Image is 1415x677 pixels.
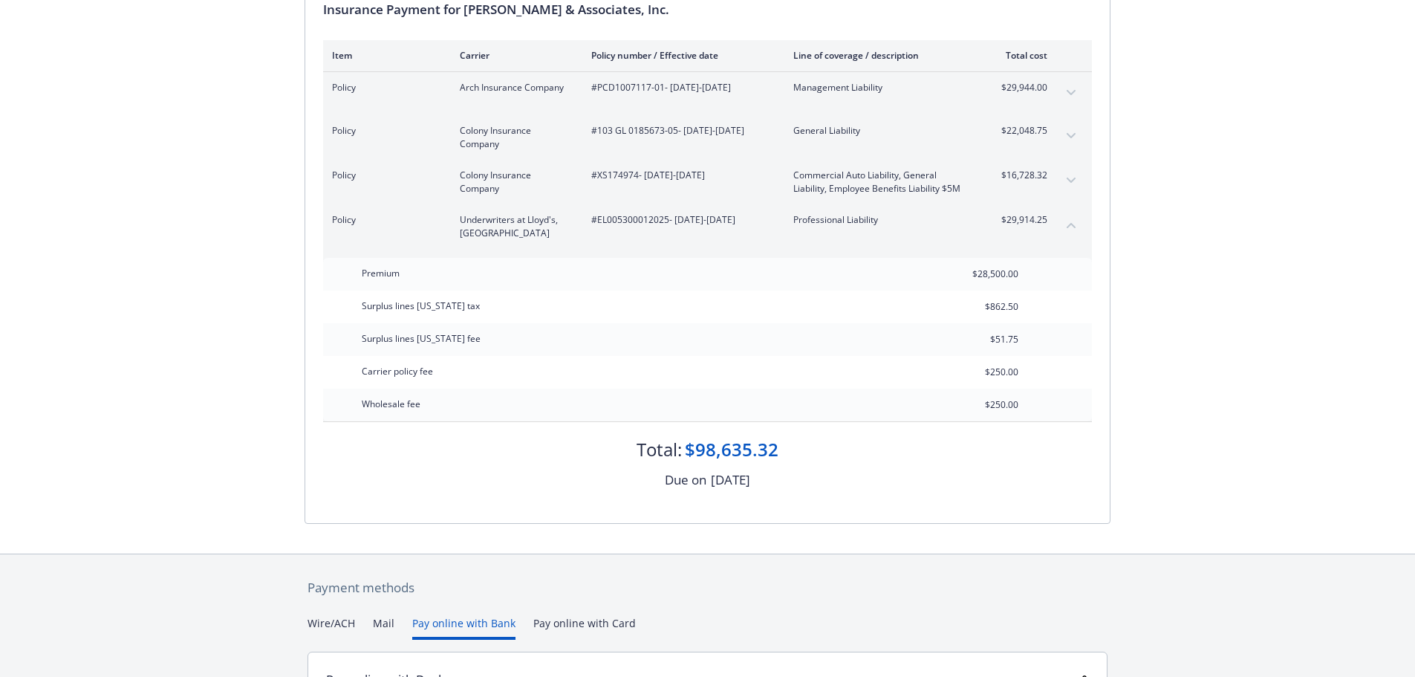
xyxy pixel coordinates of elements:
span: Policy [332,213,436,227]
button: expand content [1059,81,1083,105]
span: Underwriters at Lloyd's, [GEOGRAPHIC_DATA] [460,213,567,240]
span: Commercial Auto Liability, General Liability, Employee Benefits Liability $5M [793,169,968,195]
span: Wholesale fee [362,398,420,410]
div: Total cost [992,49,1047,62]
span: Carrier policy fee [362,365,433,378]
span: Management Liability [793,81,968,94]
div: PolicyColony Insurance Company#103 GL 0185673-05- [DATE]-[DATE]General Liability$22,048.75expand ... [323,115,1092,160]
span: Surplus lines [US_STATE] fee [362,332,481,345]
span: Arch Insurance Company [460,81,567,94]
span: Colony Insurance Company [460,124,567,151]
span: #PCD1007117-01 - [DATE]-[DATE] [591,81,770,94]
button: Pay online with Card [533,615,636,640]
div: [DATE] [711,470,750,490]
div: Due on [665,470,706,490]
span: Premium [362,267,400,279]
span: $29,914.25 [992,213,1047,227]
input: 0.00 [931,328,1027,351]
div: Carrier [460,49,567,62]
span: Surplus lines [US_STATE] tax [362,299,480,312]
span: #XS174974 - [DATE]-[DATE] [591,169,770,182]
button: Mail [373,615,394,640]
input: 0.00 [931,394,1027,416]
div: Total: [637,437,682,462]
input: 0.00 [931,263,1027,285]
button: Pay online with Bank [412,615,515,640]
span: Colony Insurance Company [460,169,567,195]
span: General Liability [793,124,968,137]
div: Line of coverage / description [793,49,968,62]
div: Item [332,49,436,62]
div: Payment methods [308,578,1107,597]
div: $98,635.32 [685,437,778,462]
div: PolicyColony Insurance Company#XS174974- [DATE]-[DATE]Commercial Auto Liability, General Liabilit... [323,160,1092,204]
input: 0.00 [931,361,1027,383]
span: Policy [332,169,436,182]
button: expand content [1059,124,1083,148]
span: #EL005300012025 - [DATE]-[DATE] [591,213,770,227]
span: Professional Liability [793,213,968,227]
div: PolicyArch Insurance Company#PCD1007117-01- [DATE]-[DATE]Management Liability$29,944.00expand con... [323,72,1092,115]
button: collapse content [1059,213,1083,237]
span: Policy [332,81,436,94]
button: Wire/ACH [308,615,355,640]
input: 0.00 [931,296,1027,318]
span: $22,048.75 [992,124,1047,137]
span: #103 GL 0185673-05 - [DATE]-[DATE] [591,124,770,137]
button: expand content [1059,169,1083,192]
div: Policy number / Effective date [591,49,770,62]
span: $29,944.00 [992,81,1047,94]
div: PolicyUnderwriters at Lloyd's, [GEOGRAPHIC_DATA]#EL005300012025- [DATE]-[DATE]Professional Liabil... [323,204,1092,249]
span: $16,728.32 [992,169,1047,182]
span: Policy [332,124,436,137]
